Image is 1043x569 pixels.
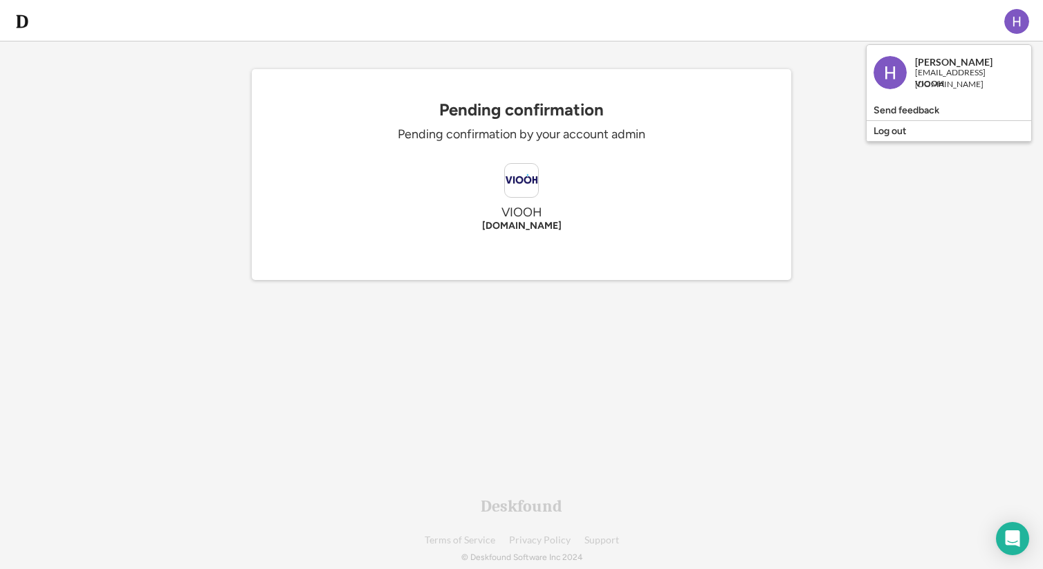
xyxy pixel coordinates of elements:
[314,127,729,142] div: Pending confirmation by your account admin
[874,122,1024,141] div: Log out
[915,67,1025,91] div: [EMAIL_ADDRESS][DOMAIN_NAME]
[505,164,538,197] img: viooh.com
[252,100,791,120] div: Pending confirmation
[314,221,729,232] div: [DOMAIN_NAME]
[996,522,1029,555] div: Open Intercom Messenger
[14,13,30,30] img: d-whitebg.png
[314,205,729,221] div: VIOOH
[874,101,1024,120] div: Send feedback
[915,78,1025,90] div: VIOOH
[874,56,907,89] img: ACg8ocK5_1zqp5ysCa_QJAwIW5q18MoQ7uSXDKYJXZz0Fx1VJF7Dcg=s96-c
[509,535,571,545] a: Privacy Policy
[425,535,495,545] a: Terms of Service
[481,498,562,514] div: Deskfound
[584,535,619,545] a: Support
[915,55,1025,69] div: [PERSON_NAME]
[1004,9,1029,34] img: ACg8ocK5_1zqp5ysCa_QJAwIW5q18MoQ7uSXDKYJXZz0Fx1VJF7Dcg=s96-c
